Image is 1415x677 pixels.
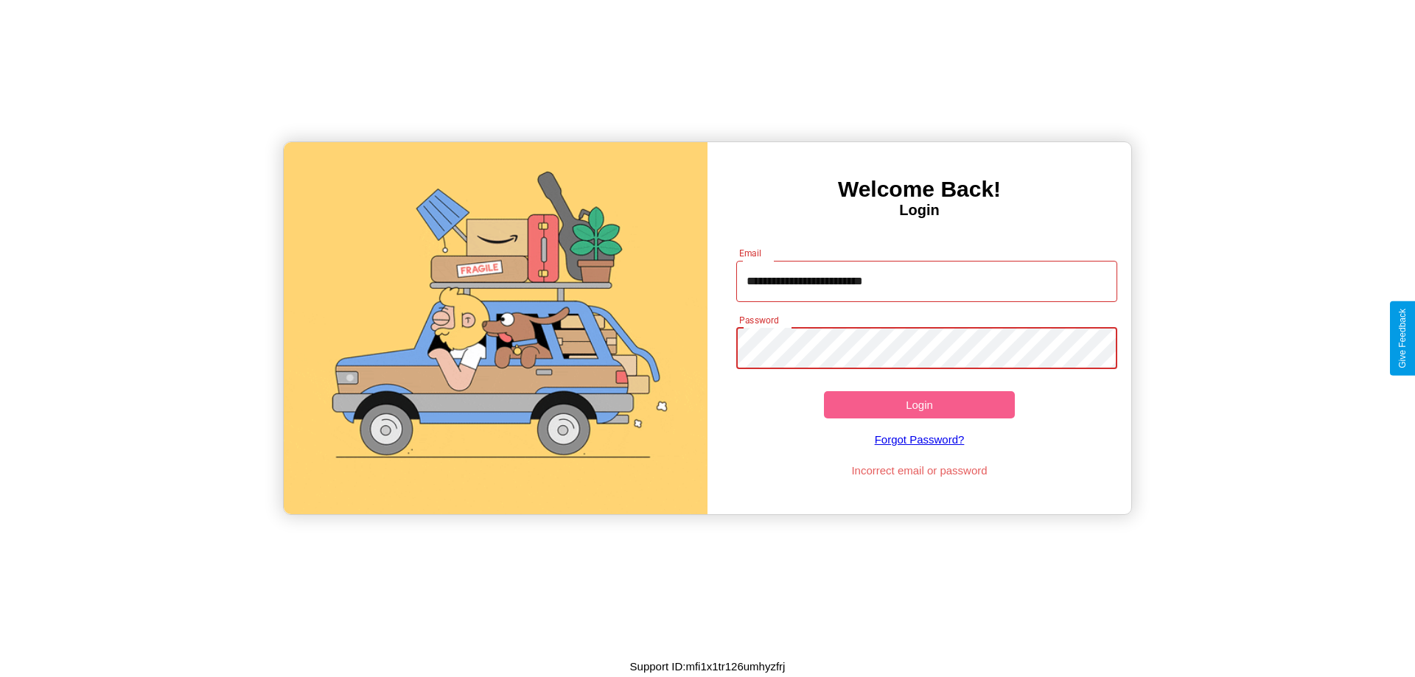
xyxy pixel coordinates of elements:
h3: Welcome Back! [707,177,1131,202]
a: Forgot Password? [729,418,1111,460]
img: gif [284,142,707,514]
div: Give Feedback [1397,309,1408,368]
p: Support ID: mfi1x1tr126umhyzfrj [630,656,786,676]
label: Password [739,314,778,326]
button: Login [824,391,1015,418]
label: Email [739,247,762,259]
h4: Login [707,202,1131,219]
p: Incorrect email or password [729,460,1111,480]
